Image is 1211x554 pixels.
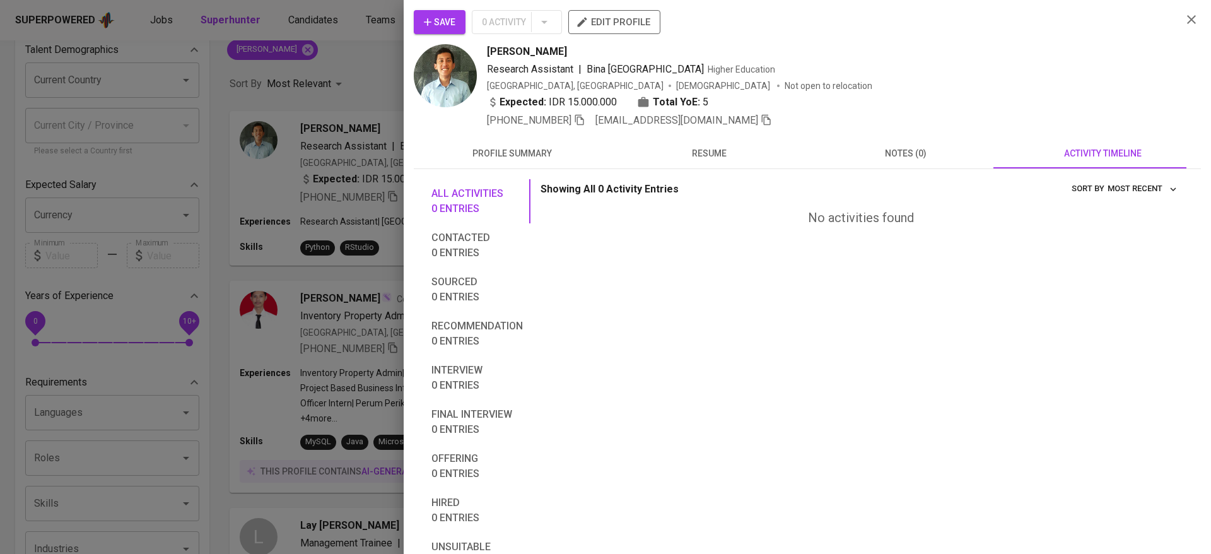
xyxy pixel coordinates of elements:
span: activity timeline [1012,146,1193,162]
button: sort by [1104,179,1181,199]
span: Offering 0 entries [431,451,523,481]
p: Not open to relocation [785,80,872,92]
span: Contacted 0 entries [431,230,523,261]
span: | [578,62,582,77]
span: edit profile [578,14,650,30]
span: sort by [1072,184,1104,193]
a: edit profile [568,16,660,27]
span: [DEMOGRAPHIC_DATA] [676,80,772,92]
b: Expected: [500,95,546,110]
span: [EMAIL_ADDRESS][DOMAIN_NAME] [595,114,758,126]
span: Hired 0 entries [431,495,523,526]
span: Research Assistant [487,63,573,75]
span: Sourced 0 entries [431,274,523,305]
p: Showing All 0 Activity Entries [541,182,679,197]
button: edit profile [568,10,660,34]
div: [GEOGRAPHIC_DATA], [GEOGRAPHIC_DATA] [487,80,664,92]
span: 5 [703,95,708,110]
span: [PERSON_NAME] [487,44,567,59]
span: Final interview 0 entries [431,407,523,437]
img: e1dc8c962c2260a4aa821f55996467f0.jpg [414,44,477,107]
span: All activities 0 entries [431,186,523,216]
span: Most Recent [1108,182,1178,196]
span: Save [424,15,455,30]
span: Higher Education [708,64,775,74]
div: IDR 15.000.000 [487,95,617,110]
button: Save [414,10,465,34]
b: Total YoE: [653,95,700,110]
span: profile summary [421,146,603,162]
span: Recommendation 0 entries [431,319,523,349]
span: notes (0) [815,146,997,162]
span: resume [618,146,800,162]
div: No activities found [541,209,1181,227]
span: Bina [GEOGRAPHIC_DATA] [587,63,704,75]
span: Interview 0 entries [431,363,523,393]
span: [PHONE_NUMBER] [487,114,571,126]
